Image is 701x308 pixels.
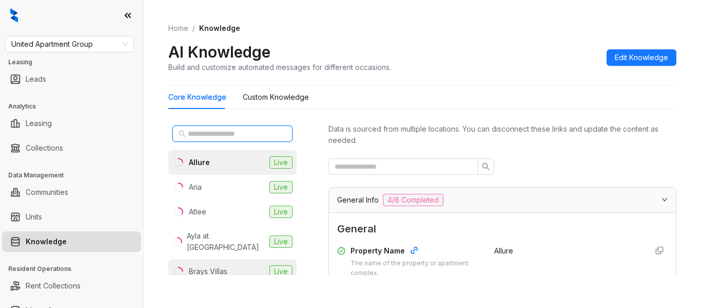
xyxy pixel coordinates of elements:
a: Leasing [26,113,52,134]
div: Data is sourced from multiple locations. You can disconnect these links and update the content as... [328,123,676,146]
span: Live [269,181,293,193]
span: expanded [661,196,668,203]
span: search [482,162,490,171]
div: General Info4/8 Completed [329,188,676,212]
span: 4/8 Completed [383,194,443,206]
a: Collections [26,138,63,158]
h3: Analytics [8,102,143,111]
a: Communities [26,182,68,203]
img: logo [10,8,18,23]
span: United Apartment Group [11,37,128,52]
span: General Info [337,194,379,206]
a: Leads [26,69,46,89]
span: Edit Knowledge [615,52,668,63]
div: Aria [189,182,202,193]
div: Build and customize automated messages for different occasions. [168,62,391,73]
li: Knowledge [2,231,141,252]
li: Leasing [2,113,141,134]
div: Brays Villas [189,266,227,277]
span: Live [269,156,293,169]
a: Units [26,207,42,227]
li: Collections [2,138,141,158]
h3: Data Management [8,171,143,180]
span: Live [269,206,293,218]
a: Knowledge [26,231,67,252]
li: Rent Collections [2,276,141,296]
span: General [337,221,668,237]
div: Allure [189,157,210,168]
span: search [179,130,186,137]
h2: AI Knowledge [168,42,270,62]
a: Home [166,23,190,34]
span: Knowledge [199,24,240,32]
li: / [192,23,195,34]
a: Rent Collections [26,276,81,296]
span: Live [269,235,293,248]
h3: Leasing [8,58,143,67]
h3: Resident Operations [8,264,143,274]
span: Allure [494,246,513,255]
li: Units [2,207,141,227]
div: The name of the property or apartment complex. [350,259,482,278]
div: Ayla at [GEOGRAPHIC_DATA] [187,230,265,253]
div: Custom Knowledge [243,92,309,103]
button: Edit Knowledge [607,49,676,66]
li: Leads [2,69,141,89]
li: Communities [2,182,141,203]
span: Live [269,265,293,278]
div: Property Name [350,245,482,259]
div: Atlee [189,206,206,218]
div: Core Knowledge [168,92,226,103]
